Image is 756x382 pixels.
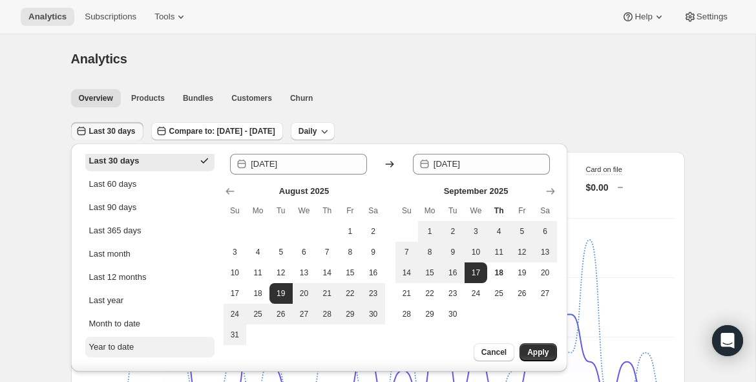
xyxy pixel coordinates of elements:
span: 11 [492,247,505,257]
span: Apply [527,347,549,357]
span: Tools [154,12,174,22]
button: Sunday September 21 2025 [395,283,419,304]
button: Thursday September 4 2025 [487,221,510,242]
button: Saturday August 30 2025 [362,304,385,324]
button: Monday August 25 2025 [246,304,269,324]
span: Su [229,206,242,216]
button: Monday September 29 2025 [418,304,441,324]
span: Compare to: [DATE] - [DATE] [169,126,275,136]
button: Monday September 8 2025 [418,242,441,262]
button: Friday August 29 2025 [339,304,362,324]
button: Saturday September 27 2025 [534,283,557,304]
span: Th [320,206,333,216]
span: 22 [423,288,436,299]
span: Overview [79,93,113,103]
button: Subscriptions [77,8,144,26]
button: Last 365 days [85,220,215,241]
button: Sunday August 10 2025 [224,262,247,283]
span: 10 [470,247,483,257]
button: End of range Wednesday September 17 2025 [465,262,488,283]
th: Friday [339,200,362,221]
span: 24 [229,309,242,319]
span: 14 [401,268,414,278]
button: Last 30 days [85,151,215,171]
span: 16 [367,268,380,278]
span: Analytics [71,52,127,66]
button: Sunday August 3 2025 [224,242,247,262]
th: Saturday [534,200,557,221]
div: Month to date [89,317,141,330]
div: Last 90 days [89,201,137,214]
span: Settings [697,12,728,22]
span: 1 [423,226,436,237]
span: 18 [492,268,505,278]
th: Wednesday [465,200,488,221]
span: 2 [367,226,380,237]
th: Thursday [315,200,339,221]
span: 13 [539,247,552,257]
button: Tuesday September 2 2025 [441,221,465,242]
th: Monday [418,200,441,221]
span: 28 [401,309,414,319]
span: Customers [231,93,272,103]
span: 6 [298,247,311,257]
span: 5 [275,247,288,257]
button: Tuesday September 23 2025 [441,283,465,304]
button: Tuesday September 30 2025 [441,304,465,324]
span: 23 [367,288,380,299]
span: 6 [539,226,552,237]
div: Last year [89,294,123,307]
span: 28 [320,309,333,319]
div: Last 30 days [89,154,140,167]
span: 14 [320,268,333,278]
button: Year to date [85,337,215,357]
button: Monday August 18 2025 [246,283,269,304]
button: Tuesday September 9 2025 [441,242,465,262]
span: 3 [470,226,483,237]
span: 30 [367,309,380,319]
span: 30 [446,309,459,319]
button: Friday August 22 2025 [339,283,362,304]
button: Monday August 11 2025 [246,262,269,283]
span: 9 [367,247,380,257]
span: 29 [423,309,436,319]
button: Thursday September 25 2025 [487,283,510,304]
span: 18 [251,288,264,299]
button: Saturday August 16 2025 [362,262,385,283]
button: Monday August 4 2025 [246,242,269,262]
button: Last month [85,244,215,264]
th: Tuesday [441,200,465,221]
div: Last 365 days [89,224,142,237]
span: 23 [446,288,459,299]
button: Saturday September 20 2025 [534,262,557,283]
span: 10 [229,268,242,278]
span: Tu [275,206,288,216]
span: Help [635,12,652,22]
button: Help [614,8,673,26]
span: Products [131,93,165,103]
span: 15 [344,268,357,278]
button: Saturday August 23 2025 [362,283,385,304]
span: 25 [251,309,264,319]
span: Subscriptions [85,12,136,22]
button: Saturday September 13 2025 [534,242,557,262]
button: Wednesday September 24 2025 [465,283,488,304]
button: Last 60 days [85,174,215,195]
span: 19 [275,288,288,299]
span: Analytics [28,12,67,22]
div: Year to date [89,341,134,354]
span: Fr [344,206,357,216]
span: 17 [470,268,483,278]
span: 2 [446,226,459,237]
button: Wednesday September 3 2025 [465,221,488,242]
button: Last year [85,290,215,311]
button: Tools [147,8,195,26]
span: 31 [229,330,242,340]
span: 27 [298,309,311,319]
span: Card on file [586,165,622,173]
span: 8 [423,247,436,257]
button: Wednesday August 6 2025 [293,242,316,262]
span: Su [401,206,414,216]
button: Tuesday August 26 2025 [269,304,293,324]
th: Monday [246,200,269,221]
